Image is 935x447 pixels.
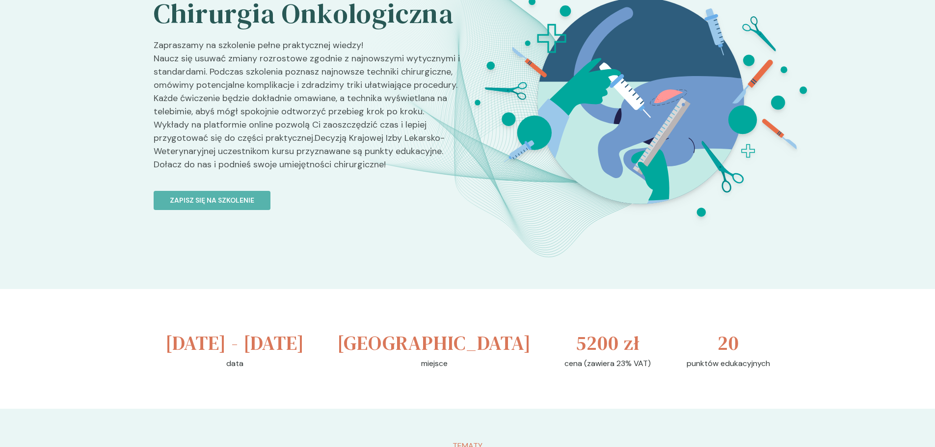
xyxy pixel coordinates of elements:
[154,39,460,179] p: Zapraszamy na szkolenie pełne praktycznej wiedzy! Naucz się usuwać zmiany rozrostowe zgodnie z na...
[687,358,770,369] p: punktów edukacyjnych
[421,358,448,369] p: miejsce
[170,195,254,206] p: Zapisz się na szkolenie
[337,328,531,358] h3: [GEOGRAPHIC_DATA]
[564,358,651,369] p: cena (zawiera 23% VAT)
[165,328,304,358] h3: [DATE] - [DATE]
[154,179,460,210] a: Zapisz się na szkolenie
[226,358,243,369] p: data
[154,191,270,210] button: Zapisz się na szkolenie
